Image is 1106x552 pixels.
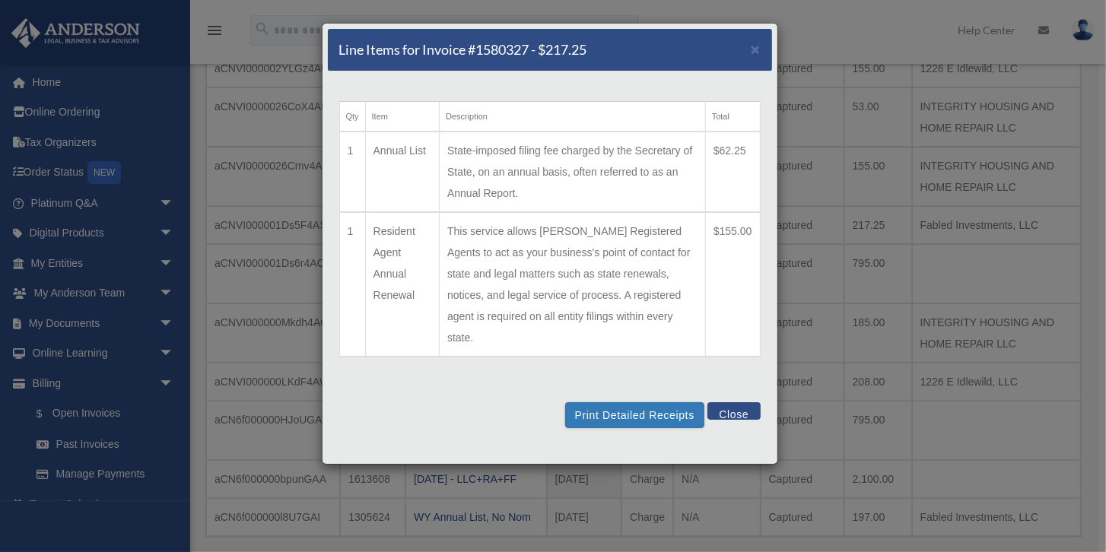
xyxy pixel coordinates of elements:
h5: Line Items for Invoice #1580327 - $217.25 [339,40,587,59]
span: × [751,40,761,58]
button: Print Detailed Receipts [565,402,704,428]
td: 1 [339,132,365,212]
th: Description [440,102,706,132]
th: Qty [339,102,365,132]
td: This service allows [PERSON_NAME] Registered Agents to act as your business's point of contact fo... [440,212,706,357]
td: $62.25 [705,132,760,212]
th: Item [365,102,439,132]
td: Resident Agent Annual Renewal [365,212,439,357]
button: Close [751,41,761,57]
button: Close [707,402,760,420]
td: $155.00 [705,212,760,357]
td: Annual List [365,132,439,212]
th: Total [705,102,760,132]
td: 1 [339,212,365,357]
td: State-imposed filing fee charged by the Secretary of State, on an annual basis, often referred to... [440,132,706,212]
